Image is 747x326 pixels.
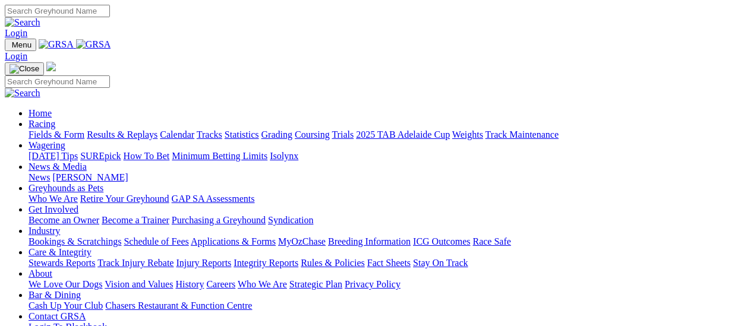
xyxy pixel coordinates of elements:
[160,129,194,140] a: Calendar
[29,236,121,246] a: Bookings & Scratchings
[29,129,742,140] div: Racing
[29,236,742,247] div: Industry
[29,108,52,118] a: Home
[80,151,121,161] a: SUREpick
[12,40,31,49] span: Menu
[270,151,298,161] a: Isolynx
[172,215,266,225] a: Purchasing a Greyhound
[5,51,27,61] a: Login
[29,151,742,162] div: Wagering
[295,129,330,140] a: Coursing
[52,172,128,182] a: [PERSON_NAME]
[105,300,252,311] a: Chasers Restaurant & Function Centre
[29,172,742,183] div: News & Media
[301,258,365,268] a: Rules & Policies
[5,28,27,38] a: Login
[197,129,222,140] a: Tracks
[29,140,65,150] a: Wagering
[472,236,510,246] a: Race Safe
[5,88,40,99] img: Search
[124,151,170,161] a: How To Bet
[261,129,292,140] a: Grading
[29,215,742,226] div: Get Involved
[29,183,103,193] a: Greyhounds as Pets
[5,75,110,88] input: Search
[234,258,298,268] a: Integrity Reports
[5,17,40,28] img: Search
[278,236,326,246] a: MyOzChase
[225,129,259,140] a: Statistics
[105,279,173,289] a: Vision and Values
[29,300,742,311] div: Bar & Dining
[29,279,742,290] div: About
[289,279,342,289] a: Strategic Plan
[29,311,86,321] a: Contact GRSA
[176,258,231,268] a: Injury Reports
[172,151,267,161] a: Minimum Betting Limits
[87,129,157,140] a: Results & Replays
[29,194,78,204] a: Who We Are
[29,258,95,268] a: Stewards Reports
[29,204,78,214] a: Get Involved
[29,258,742,268] div: Care & Integrity
[29,279,102,289] a: We Love Our Dogs
[124,236,188,246] a: Schedule of Fees
[29,162,87,172] a: News & Media
[29,300,103,311] a: Cash Up Your Club
[345,279,401,289] a: Privacy Policy
[29,226,60,236] a: Industry
[29,129,84,140] a: Fields & Form
[328,236,411,246] a: Breeding Information
[10,64,39,74] img: Close
[5,39,36,51] button: Toggle navigation
[29,119,55,129] a: Racing
[29,290,81,300] a: Bar & Dining
[238,279,287,289] a: Who We Are
[206,279,235,289] a: Careers
[175,279,204,289] a: History
[29,215,99,225] a: Become an Owner
[356,129,450,140] a: 2025 TAB Adelaide Cup
[97,258,174,268] a: Track Injury Rebate
[332,129,354,140] a: Trials
[29,172,50,182] a: News
[486,129,559,140] a: Track Maintenance
[102,215,169,225] a: Become a Trainer
[452,129,483,140] a: Weights
[367,258,411,268] a: Fact Sheets
[29,194,742,204] div: Greyhounds as Pets
[76,39,111,50] img: GRSA
[29,247,92,257] a: Care & Integrity
[46,62,56,71] img: logo-grsa-white.png
[29,268,52,278] a: About
[5,5,110,17] input: Search
[39,39,74,50] img: GRSA
[5,62,44,75] button: Toggle navigation
[268,215,313,225] a: Syndication
[80,194,169,204] a: Retire Your Greyhound
[29,151,78,161] a: [DATE] Tips
[413,258,468,268] a: Stay On Track
[172,194,255,204] a: GAP SA Assessments
[413,236,470,246] a: ICG Outcomes
[191,236,276,246] a: Applications & Forms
